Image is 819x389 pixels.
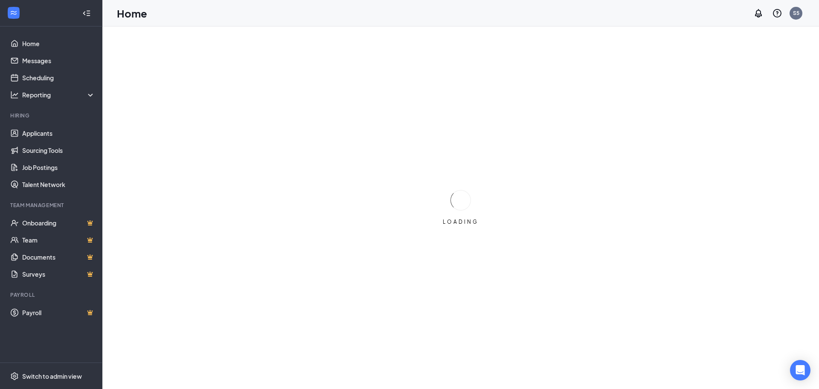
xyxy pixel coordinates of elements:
[22,35,95,52] a: Home
[10,372,19,380] svg: Settings
[22,69,95,86] a: Scheduling
[22,142,95,159] a: Sourcing Tools
[10,202,93,209] div: Team Management
[9,9,18,17] svg: WorkstreamLogo
[22,231,95,249] a: TeamCrown
[22,266,95,283] a: SurveysCrown
[117,6,147,20] h1: Home
[22,304,95,321] a: PayrollCrown
[22,372,82,380] div: Switch to admin view
[10,291,93,298] div: Payroll
[22,91,96,99] div: Reporting
[10,112,93,119] div: Hiring
[753,8,764,18] svg: Notifications
[22,125,95,142] a: Applicants
[22,52,95,69] a: Messages
[22,176,95,193] a: Talent Network
[82,9,91,18] svg: Collapse
[793,9,799,17] div: S5
[10,91,19,99] svg: Analysis
[439,218,482,225] div: LOADING
[22,159,95,176] a: Job Postings
[790,360,810,380] div: Open Intercom Messenger
[22,214,95,231] a: OnboardingCrown
[22,249,95,266] a: DocumentsCrown
[772,8,782,18] svg: QuestionInfo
